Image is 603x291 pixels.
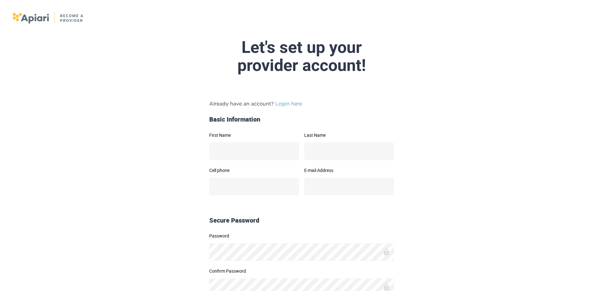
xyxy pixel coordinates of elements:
div: Secure Password [207,216,397,225]
label: First Name [209,133,299,137]
label: E-mail Address [304,168,394,173]
div: Basic Information [207,115,397,124]
img: logo [13,13,84,23]
p: Already have an account? [209,100,394,107]
label: Password [209,234,394,238]
a: Login here [275,101,302,106]
div: Let's set up your provider account! [152,38,451,74]
label: Cell phone [209,168,299,173]
label: Last Name [304,133,394,137]
label: Confirm Password [209,269,394,273]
